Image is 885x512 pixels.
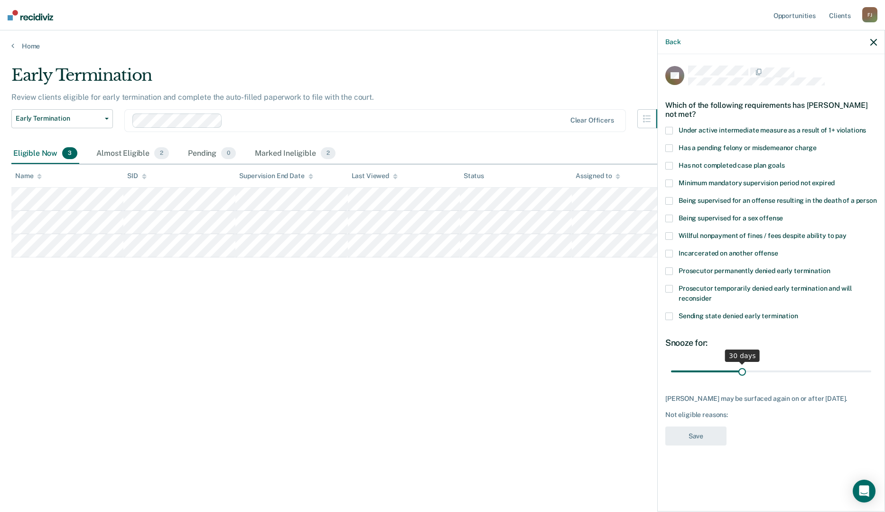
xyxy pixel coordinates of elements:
span: Prosecutor permanently denied early termination [679,267,830,275]
span: Has a pending felony or misdemeanor charge [679,144,817,152]
div: [PERSON_NAME] may be surfaced again on or after [DATE]. [665,395,877,403]
div: Not eligible reasons: [665,411,877,419]
div: Early Termination [11,66,675,93]
button: Save [665,427,727,446]
div: Which of the following requirements has [PERSON_NAME] not met? [665,93,877,126]
div: Supervision End Date [239,172,313,180]
span: Willful nonpayment of fines / fees despite ability to pay [679,232,847,239]
span: 2 [321,147,335,160]
span: Prosecutor temporarily denied early termination and will reconsider [679,284,852,302]
span: 3 [62,147,77,160]
div: Name [15,172,42,180]
p: Review clients eligible for early termination and complete the auto-filled paperwork to file with... [11,93,374,102]
div: Snooze for: [665,338,877,348]
div: Assigned to [576,172,620,180]
span: Early Termination [16,114,101,123]
button: Back [665,38,680,46]
img: Recidiviz [8,10,53,20]
a: Home [11,42,874,50]
span: 2 [154,147,169,160]
div: Status [464,172,484,180]
span: Being supervised for an offense resulting in the death of a person [679,197,877,204]
div: Open Intercom Messenger [853,480,876,503]
div: F J [862,7,877,22]
div: SID [127,172,147,180]
span: Has not completed case plan goals [679,161,784,169]
div: Clear officers [570,116,614,124]
span: Sending state denied early termination [679,312,798,320]
div: Last Viewed [352,172,398,180]
span: Under active intermediate measure as a result of 1+ violations [679,126,866,134]
span: Incarcerated on another offense [679,249,778,257]
div: Marked Ineligible [253,143,337,164]
span: 0 [221,147,236,160]
div: 30 days [725,350,760,362]
span: Being supervised for a sex offense [679,214,783,222]
div: Almost Eligible [94,143,171,164]
div: Pending [186,143,238,164]
div: Eligible Now [11,143,79,164]
span: Minimum mandatory supervision period not expired [679,179,835,187]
